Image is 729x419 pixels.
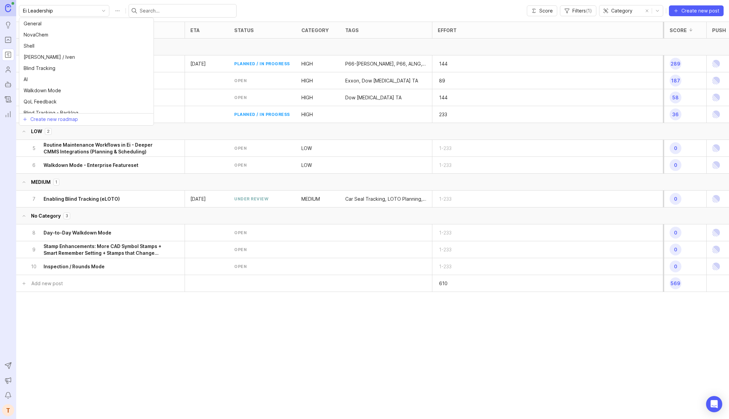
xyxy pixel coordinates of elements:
h6: Routine Maintenance Workflows in Ei - Deeper CMMS Integrations (Planning & Scheduling) [44,142,165,155]
span: Category [611,7,632,15]
div: planned / in progress [234,112,290,117]
a: Portal [2,34,14,46]
p: 1-233 [438,161,459,170]
span: NovaChem [24,31,48,39]
div: status [234,28,254,33]
p: HIGH [301,94,313,101]
p: 610 [438,279,459,288]
span: Score [539,7,553,14]
button: 9Stamp Enhancements: More CAD Symbol Stamps + Smart Remember Setting + Stamps that Change Color t... [31,241,165,258]
p: 2 [47,129,50,134]
h6: Day-to-Day Walkdown Mode [44,229,111,236]
span: Create new roadmap [30,116,78,123]
button: 6Walkdown Mode - Enterprise Featureset [31,157,165,173]
button: Filters(1) [560,5,596,16]
span: 0 [670,227,681,239]
div: HIGH [301,60,313,67]
button: Score [527,5,557,16]
div: HIGH [301,77,313,84]
img: Linear Logo [712,258,720,275]
div: MEDIUM [301,196,320,202]
span: Blind Tracking - Backlog [24,109,78,117]
a: Roadmaps [2,49,14,61]
span: [PERSON_NAME] / Iven [24,53,75,61]
span: Filters [572,7,592,14]
a: Users [2,64,14,76]
span: 289 [670,58,681,70]
span: 0 [670,261,681,272]
button: 5Routine Maintenance Workflows in Ei - Deeper CMMS Integrations (Planning & Scheduling) [31,140,165,156]
input: Search... [140,7,234,15]
div: open [234,230,247,236]
span: Walkdown Mode [24,87,61,94]
button: Create new post [669,5,724,16]
p: 144 [438,59,459,69]
p: 1-233 [438,144,459,153]
div: open [234,95,247,100]
p: 1 [55,179,57,185]
p: 6 [31,162,37,169]
span: Blind Tracking [24,65,55,72]
h6: Walkdown Mode - Enterprise Featureset [44,162,138,169]
p: 1-233 [438,194,459,204]
div: Push [712,28,726,33]
p: 8 [31,229,37,236]
button: remove selection [642,6,652,16]
img: Linear Logo [712,72,720,89]
p: 7 [31,196,37,202]
button: 7Enabling Blind Tracking (eLOTO) [31,191,165,207]
a: Reporting [2,108,14,120]
p: LOW [301,145,312,152]
span: 0 [670,159,681,171]
div: Dow Hydrocarbon TA [345,94,402,101]
span: AI [24,76,28,83]
button: 8Day-to-Day Walkdown Mode [31,224,165,241]
a: Autopilot [2,78,14,91]
img: Linear Logo [712,89,720,106]
p: P66-[PERSON_NAME], P66, ALNG, Dow [MEDICAL_DATA] TA [345,60,427,67]
div: open [234,162,247,168]
p: 1-233 [438,245,459,254]
div: Car Seal Tracking, LOTO Planning, Workflows, Package Builder, Blind Tracking, LYB Europe [345,196,427,202]
svg: prefix icon Group [603,8,609,14]
span: QoL Feedback [24,98,57,105]
button: Notifications [2,389,14,401]
p: 144 [438,93,459,102]
div: Effort [438,28,457,33]
div: open [234,247,247,252]
button: Announcements [2,374,14,387]
p: Exxon, Dow [MEDICAL_DATA] TA [345,77,418,84]
div: Score [670,28,687,33]
p: 89 [438,76,459,85]
button: Send to Autopilot [2,360,14,372]
p: 1-233 [438,262,459,271]
svg: toggle icon [652,8,663,14]
span: 187 [670,75,681,87]
div: T [2,404,14,416]
h6: Inspection / Rounds Mode [44,263,105,270]
span: Shell [24,42,34,50]
span: 569 [670,277,681,289]
p: 3 [65,213,68,219]
p: 10 [31,263,37,270]
div: Open Intercom Messenger [706,396,722,412]
button: 10Inspection / Rounds Mode [31,258,165,275]
p: 5 [31,145,37,152]
div: P66-Sweeny, P66, ALNG, Dow Hydrocarbon TA [345,60,427,67]
div: eta [190,28,200,33]
img: Linear Logo [712,55,720,72]
p: HIGH [301,111,313,118]
span: General [24,20,42,27]
div: Exxon, Dow Hydrocarbon TA [345,77,418,84]
div: open [234,145,247,151]
div: category [301,28,329,33]
span: 0 [670,244,681,255]
span: 58 [670,92,681,103]
div: toggle menu [599,5,663,17]
a: Changelog [2,93,14,105]
button: Roadmap options [112,5,123,16]
svg: prefix icon Plus [22,117,28,122]
div: tags [345,28,359,33]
